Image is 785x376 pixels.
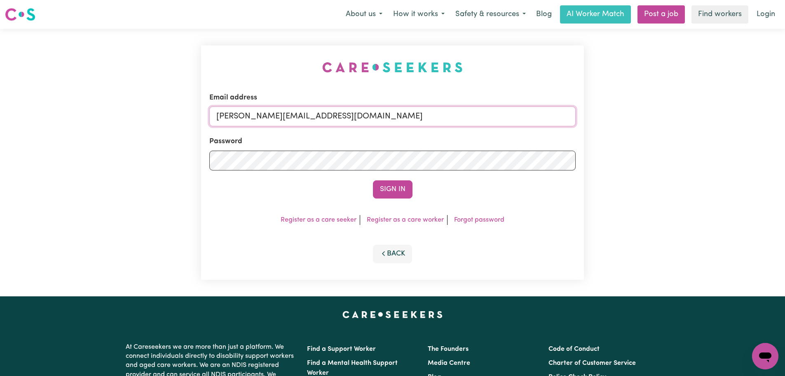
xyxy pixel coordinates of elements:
[373,245,412,263] button: Back
[5,7,35,22] img: Careseekers logo
[752,5,780,24] a: Login
[209,136,242,147] label: Password
[691,5,748,24] a: Find workers
[209,92,257,103] label: Email address
[5,5,35,24] a: Careseekers logo
[531,5,557,24] a: Blog
[340,6,388,23] button: About us
[281,217,356,223] a: Register as a care seeker
[548,360,636,367] a: Charter of Customer Service
[367,217,444,223] a: Register as a care worker
[428,346,469,352] a: The Founders
[307,346,376,352] a: Find a Support Worker
[454,217,504,223] a: Forgot password
[209,106,576,126] input: Email address
[752,343,778,369] iframe: Button to launch messaging window
[637,5,685,24] a: Post a job
[342,311,443,318] a: Careseekers home page
[388,6,450,23] button: How it works
[548,346,600,352] a: Code of Conduct
[450,6,531,23] button: Safety & resources
[373,180,412,199] button: Sign In
[428,360,470,367] a: Media Centre
[560,5,631,24] a: AI Worker Match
